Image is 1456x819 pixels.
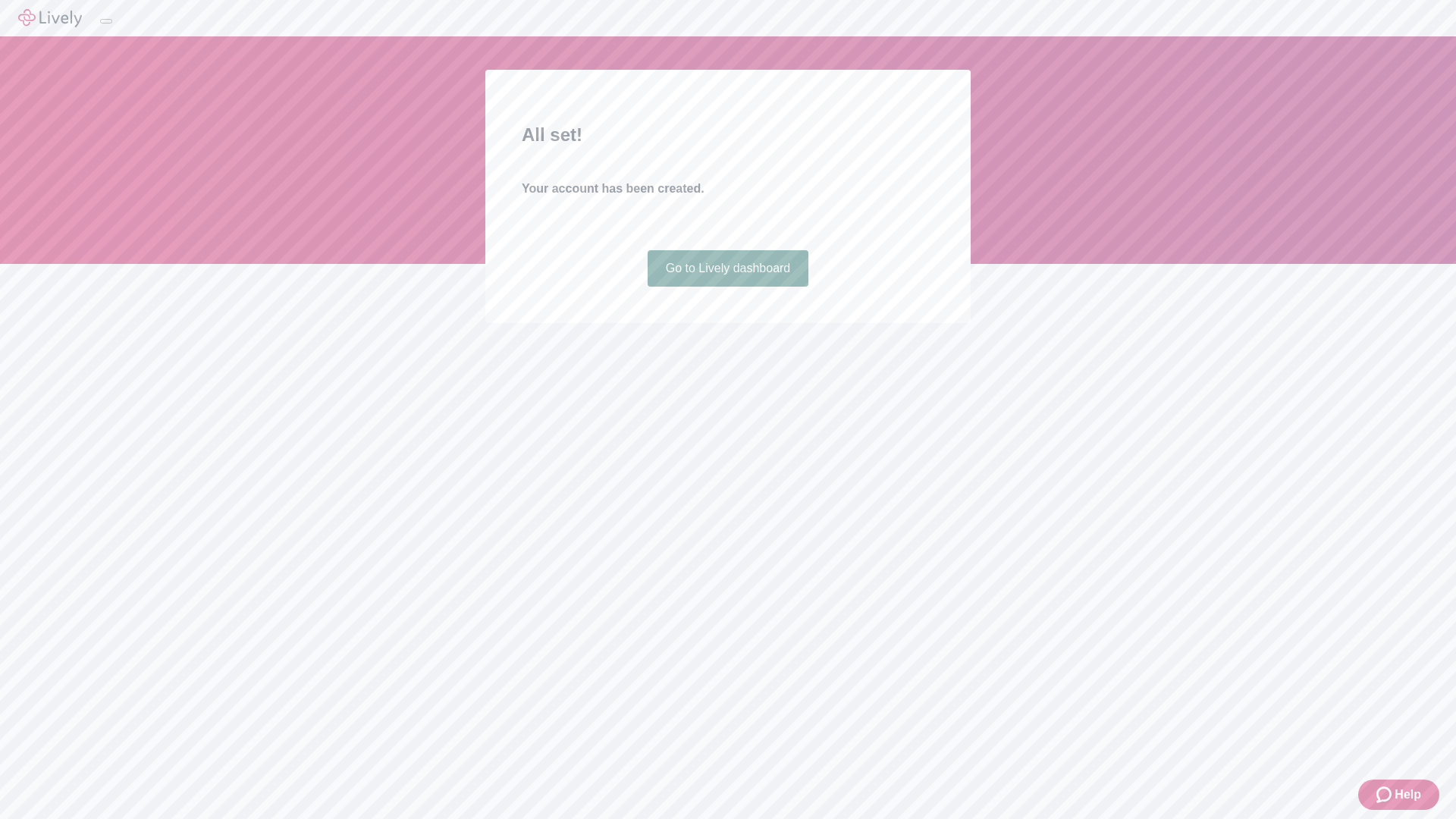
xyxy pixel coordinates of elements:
[522,180,934,198] h4: Your account has been created.
[522,121,934,149] h2: All set!
[1395,786,1421,804] span: Help
[100,19,112,24] button: Log out
[1358,780,1439,810] button: Zendesk support iconHelp
[648,250,809,287] a: Go to Lively dashboard
[1376,786,1395,804] svg: Zendesk support icon
[18,9,82,27] img: Lively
